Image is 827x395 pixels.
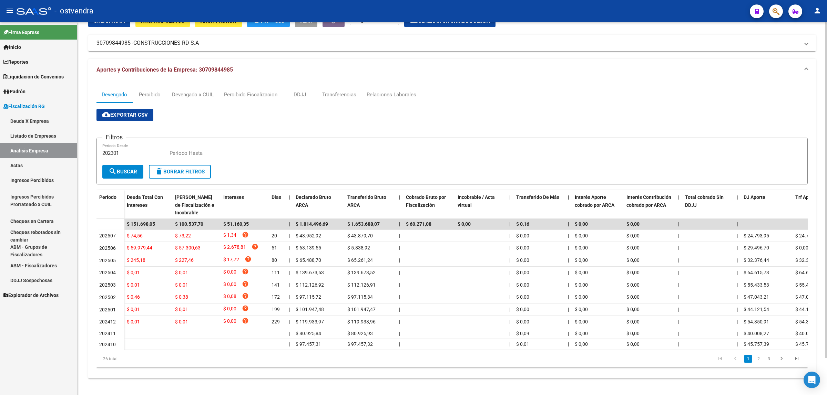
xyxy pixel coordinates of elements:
span: $ 101.947,47 [347,307,376,312]
span: $ 0,00 [223,280,236,290]
span: $ 5.838,92 [347,245,370,250]
span: Total cobrado Sin DDJJ [685,194,724,208]
mat-icon: delete [155,167,163,175]
span: | [509,245,510,250]
span: $ 55.433,53 [744,282,769,288]
span: $ 151.698,05 [127,221,155,227]
span: $ 0,01 [175,307,188,312]
div: DDJJ [294,91,306,98]
span: | [399,194,400,200]
datatable-header-cell: Interés Aporte cobrado por ARCA [572,190,624,220]
span: | [509,294,510,300]
span: | [737,194,738,200]
span: 202504 [99,270,116,275]
span: 141 [272,282,280,288]
span: $ 0,00 [575,270,588,275]
i: help [242,317,249,324]
span: $ 0,00 [626,307,640,312]
span: 202505 [99,258,116,263]
span: | [509,319,510,324]
span: Intereses [223,194,244,200]
datatable-header-cell: | [396,190,403,220]
span: $ 65.488,70 [296,257,321,263]
span: $ 0,00 [223,317,236,327]
span: 202501 [99,307,116,312]
span: | [737,245,738,250]
span: $ 0,00 [516,245,529,250]
span: 202410 [99,342,116,347]
datatable-header-cell: Deuda Bruta Neto de Fiscalización e Incobrable [172,190,221,220]
span: | [289,257,290,263]
span: Exportar CSV [102,112,148,118]
datatable-header-cell: Cobrado Bruto por Fiscalización [403,190,455,220]
div: Devengado x CUIL [172,91,214,98]
span: | [399,331,400,336]
i: help [242,280,249,287]
span: $ 17,72 [223,256,239,265]
span: $ 80.925,93 [347,331,373,336]
span: $ 45.757,39 [744,341,769,347]
span: $ 97.457,32 [347,341,373,347]
span: 80 [272,257,277,263]
span: $ 0,00 [516,257,529,263]
span: 202502 [99,295,116,300]
span: $ 54.350,91 [744,319,769,324]
span: Interés Aporte cobrado por ARCA [575,194,614,208]
span: Transferido De Más [516,194,559,200]
mat-panel-title: 30709844985 - [96,39,799,47]
span: $ 0,00 [575,233,588,238]
mat-icon: cloud_download [102,110,110,119]
span: $ 139.673,52 [347,270,376,275]
span: $ 0,00 [575,257,588,263]
datatable-header-cell: | [286,190,293,220]
datatable-header-cell: | [675,190,682,220]
span: | [737,233,738,238]
span: $ 0,01 [127,270,140,275]
span: Incobrable / Acta virtual [458,194,495,208]
a: 1 [744,355,752,363]
span: $ 45.757,39 [795,341,821,347]
span: | [568,233,569,238]
span: $ 0,00 [626,270,640,275]
span: $ 0,00 [626,341,640,347]
span: $ 0,00 [516,307,529,312]
span: | [568,194,569,200]
span: $ 0,16 [516,221,529,227]
span: $ 29.496,70 [744,245,769,250]
div: Devengado [102,91,127,98]
span: $ 100.537,70 [175,221,203,227]
span: | [509,307,510,312]
span: | [399,307,400,312]
span: 111 [272,270,280,275]
span: | [568,319,569,324]
span: $ 112.126,91 [347,282,376,288]
datatable-header-cell: Interés Contribución cobrado por ARCA [624,190,675,220]
span: $ 0,00 [795,245,808,250]
span: | [289,233,290,238]
datatable-header-cell: Período [96,190,124,219]
mat-expansion-panel-header: 30709844985 -CONSTRUCCIONES RD S.A [88,35,816,51]
span: | [289,331,290,336]
span: $ 44.121,54 [744,307,769,312]
span: | [737,331,738,336]
span: | [678,282,679,288]
span: $ 112.126,92 [296,282,324,288]
span: [PERSON_NAME] de Fiscalización e Incobrable [175,194,214,216]
span: $ 245,18 [127,257,145,263]
span: | [289,294,290,300]
div: Aportes y Contribuciones de la Empresa: 30709844985 [88,81,816,378]
span: Dias [272,194,281,200]
span: | [678,245,679,250]
span: | [399,233,400,238]
span: | [568,245,569,250]
span: $ 0,01 [127,307,140,312]
span: | [568,307,569,312]
span: Fiscalización RG [3,103,45,110]
span: Borrar Filtros [155,169,205,175]
i: help [252,243,258,250]
span: Aportes y Contribuciones de la Empresa: 30709844985 [96,66,233,73]
span: | [289,341,290,347]
span: $ 0,46 [127,294,140,300]
span: $ 55.433,53 [795,282,821,288]
span: $ 24.793,95 [795,233,821,238]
